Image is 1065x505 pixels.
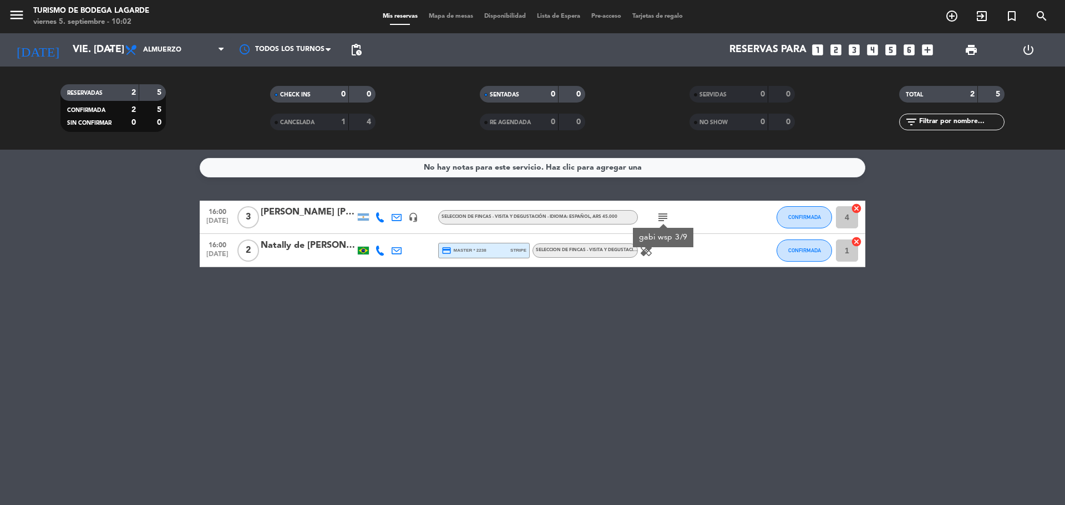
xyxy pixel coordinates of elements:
span: 3 [237,206,259,228]
strong: 5 [157,106,164,114]
i: power_settings_new [1022,43,1035,57]
strong: 2 [970,90,975,98]
i: add_box [920,43,935,57]
span: SELECCION DE FINCAS - Visita y degustación - Idioma: Español [442,215,617,219]
i: [DATE] [8,38,67,62]
i: add_circle_outline [945,9,958,23]
i: looks_4 [865,43,880,57]
span: pending_actions [349,43,363,57]
span: NO SHOW [699,120,728,125]
span: Pre-acceso [586,13,627,19]
i: search [1035,9,1048,23]
span: SENTADAS [490,92,519,98]
strong: 0 [157,119,164,126]
strong: 0 [576,90,583,98]
div: LOG OUT [1000,33,1057,67]
span: print [965,43,978,57]
input: Filtrar por nombre... [918,116,1004,128]
strong: 0 [341,90,346,98]
span: Tarjetas de regalo [627,13,688,19]
span: CONFIRMADA [788,214,821,220]
span: 16:00 [204,205,231,217]
strong: 0 [551,118,555,126]
i: menu [8,7,25,23]
strong: 2 [131,106,136,114]
strong: 0 [551,90,555,98]
i: looks_two [829,43,843,57]
strong: 0 [367,90,373,98]
i: looks_one [810,43,825,57]
span: master * 2238 [442,246,486,256]
span: Mis reservas [377,13,423,19]
i: filter_list [905,115,918,129]
span: Disponibilidad [479,13,531,19]
i: healing [640,244,653,257]
span: , ARS 45.000 [590,215,617,219]
span: [DATE] [204,217,231,230]
i: exit_to_app [975,9,988,23]
i: looks_5 [884,43,898,57]
strong: 0 [760,90,765,98]
span: CHECK INS [280,92,311,98]
span: RE AGENDADA [490,120,531,125]
span: [DATE] [204,251,231,263]
span: SIN CONFIRMAR [67,120,111,126]
strong: 5 [996,90,1002,98]
span: CONFIRMADA [67,108,105,113]
div: [PERSON_NAME] [PERSON_NAME] [261,205,355,220]
span: SERVIDAS [699,92,727,98]
strong: 4 [367,118,373,126]
div: gabi wsp 3/9 [639,232,688,243]
strong: 1 [341,118,346,126]
span: stripe [510,247,526,254]
span: Almuerzo [143,46,181,54]
span: Lista de Espera [531,13,586,19]
i: subject [656,211,670,224]
i: headset_mic [408,212,418,222]
i: looks_6 [902,43,916,57]
i: credit_card [442,246,452,256]
span: Mapa de mesas [423,13,479,19]
button: menu [8,7,25,27]
div: Natally de [PERSON_NAME] [261,238,355,253]
button: CONFIRMADA [777,239,832,262]
i: turned_in_not [1005,9,1018,23]
strong: 0 [131,119,136,126]
span: 2 [237,239,259,262]
button: CONFIRMADA [777,206,832,228]
i: cancel [851,203,862,214]
strong: 0 [760,118,765,126]
i: cancel [851,236,862,247]
i: arrow_drop_down [103,43,116,57]
div: Turismo de Bodega Lagarde [33,6,149,17]
span: SELECCION DE FINCAS - Visita y degustación - Idioma: Español [536,248,684,252]
div: No hay notas para este servicio. Haz clic para agregar una [424,161,642,174]
span: 16:00 [204,238,231,251]
strong: 0 [786,90,793,98]
div: viernes 5. septiembre - 10:02 [33,17,149,28]
strong: 0 [576,118,583,126]
strong: 0 [786,118,793,126]
span: CONFIRMADA [788,247,821,253]
span: RESERVADAS [67,90,103,96]
span: TOTAL [906,92,923,98]
strong: 2 [131,89,136,96]
strong: 5 [157,89,164,96]
i: looks_3 [847,43,861,57]
span: Reservas para [729,44,807,55]
span: CANCELADA [280,120,315,125]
